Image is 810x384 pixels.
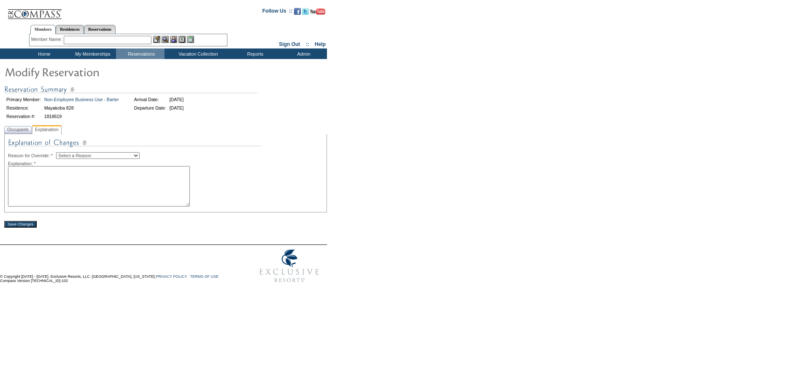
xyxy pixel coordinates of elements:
[43,113,120,120] td: 1818619
[33,125,60,134] span: Explanation
[168,104,185,112] td: [DATE]
[230,48,278,59] td: Reports
[279,41,300,47] a: Sign Out
[7,2,62,19] img: Compass Home
[168,96,185,103] td: [DATE]
[251,245,327,287] img: Exclusive Resorts
[8,137,261,152] img: Explanation of Changes
[190,274,219,279] a: TERMS OF USE
[262,7,292,17] td: Follow Us ::
[44,97,119,102] a: Non-Employee Business Use - Barter
[8,153,56,158] span: Reason for Override: *
[5,104,42,112] td: Residence:
[30,25,56,34] a: Members
[133,104,167,112] td: Departure Date:
[302,11,309,16] a: Follow us on Twitter
[4,63,173,80] img: Modify Reservation
[153,36,160,43] img: b_edit.gif
[43,104,120,112] td: Mayakoba 828
[5,125,30,134] span: Occupants
[315,41,326,47] a: Help
[133,96,167,103] td: Arrival Date:
[56,25,84,34] a: Residences
[67,48,116,59] td: My Memberships
[278,48,327,59] td: Admin
[156,274,187,279] a: PRIVACY POLICY
[4,84,257,95] img: Reservation Summary
[5,113,42,120] td: Reservation #:
[116,48,165,59] td: Reservations
[4,221,37,228] input: Save Changes
[310,8,325,15] img: Subscribe to our YouTube Channel
[306,41,309,47] span: ::
[302,8,309,15] img: Follow us on Twitter
[170,36,177,43] img: Impersonate
[162,36,169,43] img: View
[19,48,67,59] td: Home
[294,11,301,16] a: Become our fan on Facebook
[310,11,325,16] a: Subscribe to our YouTube Channel
[31,36,64,43] div: Member Name:
[5,96,42,103] td: Primary Member:
[8,161,323,166] div: Explanation: *
[178,36,186,43] img: Reservations
[165,48,230,59] td: Vacation Collection
[294,8,301,15] img: Become our fan on Facebook
[187,36,194,43] img: b_calculator.gif
[84,25,116,34] a: Reservations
